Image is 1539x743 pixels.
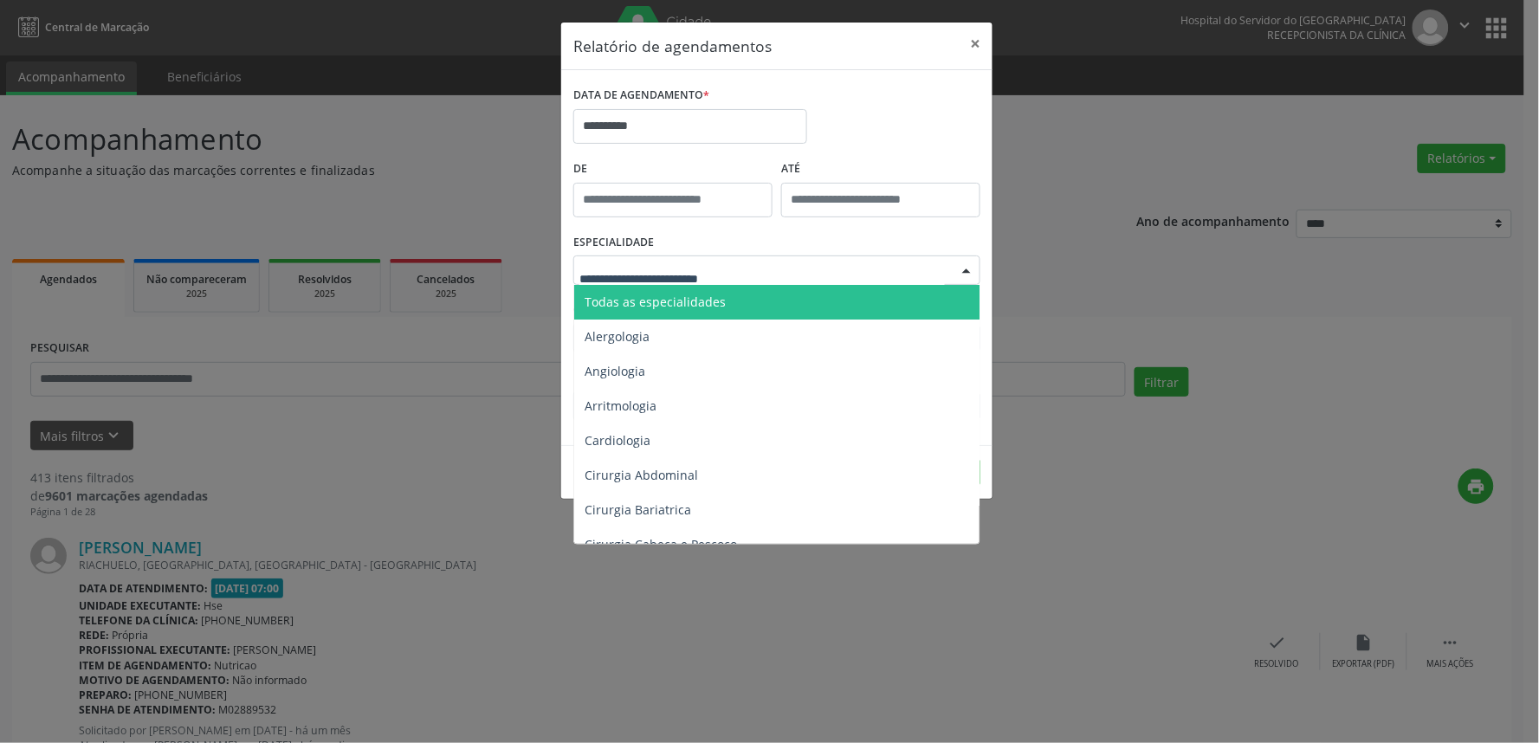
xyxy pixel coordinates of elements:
[573,156,773,183] label: De
[585,432,650,449] span: Cardiologia
[573,229,654,256] label: ESPECIALIDADE
[585,363,645,379] span: Angiologia
[573,35,772,57] h5: Relatório de agendamentos
[585,294,726,310] span: Todas as especialidades
[585,328,650,345] span: Alergologia
[781,156,980,183] label: ATÉ
[585,397,656,414] span: Arritmologia
[958,23,993,65] button: Close
[585,467,698,483] span: Cirurgia Abdominal
[585,501,691,518] span: Cirurgia Bariatrica
[573,82,709,109] label: DATA DE AGENDAMENTO
[585,536,737,552] span: Cirurgia Cabeça e Pescoço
